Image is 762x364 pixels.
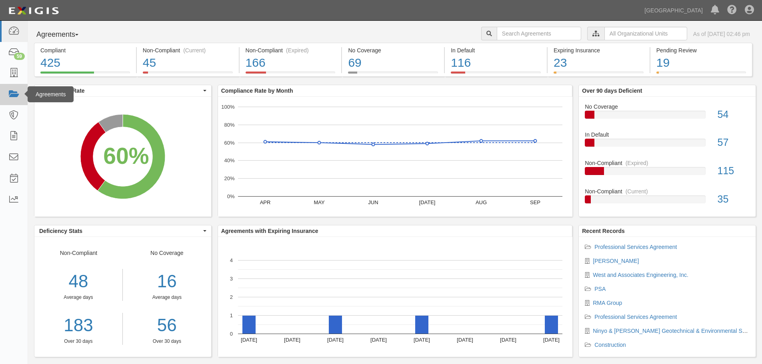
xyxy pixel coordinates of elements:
[414,337,430,343] text: [DATE]
[143,46,233,54] div: Non-Compliant (Current)
[712,107,756,122] div: 54
[183,46,206,54] div: (Current)
[348,54,438,72] div: 69
[712,164,756,178] div: 115
[230,294,233,300] text: 2
[579,103,756,111] div: No Coverage
[348,46,438,54] div: No Coverage
[656,54,746,72] div: 19
[224,139,234,145] text: 60%
[286,46,309,54] div: (Expired)
[594,314,677,320] a: Professional Services Agreement
[28,86,74,102] div: Agreements
[221,104,235,110] text: 100%
[548,72,650,78] a: Expiring Insurance23
[342,72,444,78] a: No Coverage69
[143,54,233,72] div: 45
[129,294,205,301] div: Average days
[419,199,435,205] text: [DATE]
[656,46,746,54] div: Pending Review
[368,199,378,205] text: JUN
[103,140,149,173] div: 60%
[129,338,205,345] div: Over 30 days
[39,227,201,235] span: Deficiency Stats
[327,337,344,343] text: [DATE]
[137,72,239,78] a: Non-Compliant(Current)45
[500,337,516,343] text: [DATE]
[727,6,737,15] i: Help Center - Complianz
[445,72,547,78] a: In Default116
[593,272,688,278] a: West and Associates Engineering, Inc.
[604,27,687,40] input: All Organizational Units
[40,46,130,54] div: Compliant
[370,337,387,343] text: [DATE]
[246,46,336,54] div: Non-Compliant (Expired)
[497,27,581,40] input: Search Agreements
[594,286,606,292] a: PSA
[241,337,257,343] text: [DATE]
[457,337,473,343] text: [DATE]
[284,337,300,343] text: [DATE]
[579,187,756,195] div: Non-Compliant
[554,46,644,54] div: Expiring Insurance
[582,228,625,234] b: Recent Records
[221,88,293,94] b: Compliance Rate by Month
[129,269,205,294] div: 16
[593,300,622,306] a: RMA Group
[218,97,572,217] svg: A chart.
[585,187,750,210] a: Non-Compliant(Current)35
[640,2,707,18] a: [GEOGRAPHIC_DATA]
[224,175,234,181] text: 20%
[34,338,122,345] div: Over 30 days
[230,331,233,337] text: 0
[476,199,487,205] text: AUG
[218,237,572,357] div: A chart.
[34,249,123,345] div: Non-Compliant
[34,269,122,294] div: 48
[712,192,756,207] div: 35
[594,342,626,348] a: Construction
[224,157,234,163] text: 40%
[594,244,677,250] a: Professional Services Agreement
[246,54,336,72] div: 166
[260,199,270,205] text: APR
[34,97,211,217] svg: A chart.
[227,193,234,199] text: 0%
[34,85,211,96] button: Compliance Rate
[451,54,541,72] div: 116
[530,199,540,205] text: SEP
[40,54,130,72] div: 425
[6,4,61,18] img: logo-5460c22ac91f19d4615b14bd174203de0afe785f0fc80cf4dbbc73dc1793850b.png
[230,257,233,263] text: 4
[221,228,318,234] b: Agreements with Expiring Insurance
[650,72,752,78] a: Pending Review19
[579,159,756,167] div: Non-Compliant
[543,337,560,343] text: [DATE]
[693,30,750,38] div: As of [DATE] 02:46 pm
[34,294,122,301] div: Average days
[39,87,201,95] span: Compliance Rate
[451,46,541,54] div: In Default
[585,159,750,187] a: Non-Compliant(Expired)115
[34,72,136,78] a: Compliant425
[582,88,642,94] b: Over 90 days Deficient
[585,103,750,131] a: No Coverage54
[230,276,233,282] text: 3
[593,258,639,264] a: [PERSON_NAME]
[626,187,648,195] div: (Current)
[224,122,234,128] text: 80%
[34,225,211,237] button: Deficiency Stats
[123,249,211,345] div: No Coverage
[314,199,325,205] text: MAY
[585,131,750,159] a: In Default57
[34,27,94,43] button: Agreements
[712,135,756,150] div: 57
[230,312,233,318] text: 1
[554,54,644,72] div: 23
[129,313,205,338] a: 56
[34,313,122,338] a: 183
